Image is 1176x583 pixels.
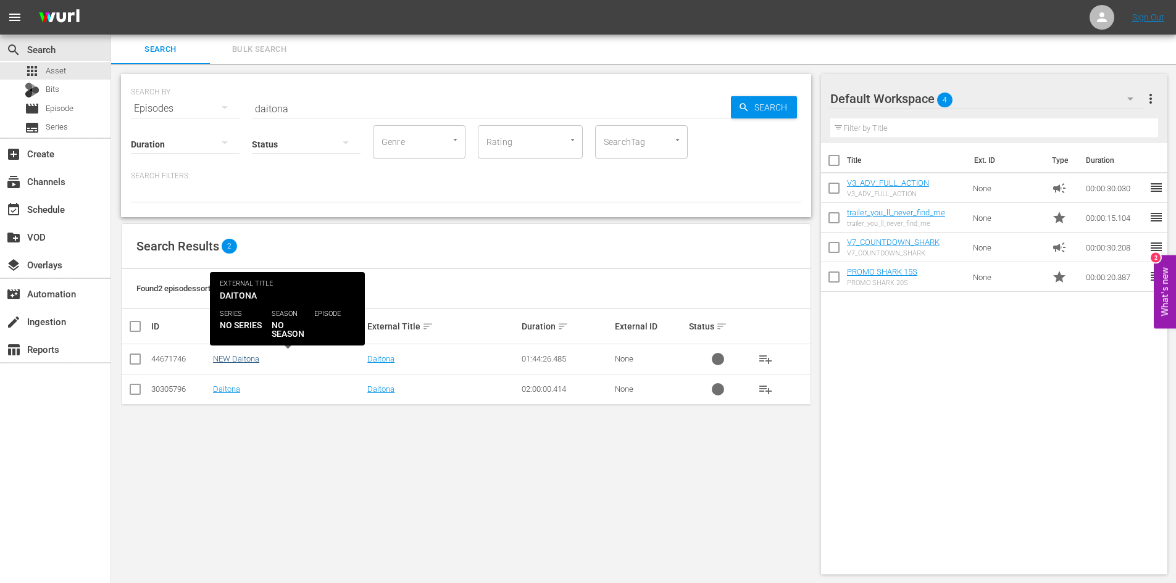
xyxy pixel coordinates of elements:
[6,175,21,189] span: Channels
[136,284,267,293] span: Found 2 episodes sorted by: relevance
[522,354,611,363] div: 01:44:26.485
[847,238,940,247] a: V7_COUNTDOWN_SHARK
[847,190,929,198] div: V3_ADV_FULL_ACTION
[1052,210,1067,225] span: Promo
[968,203,1047,233] td: None
[1154,255,1176,328] button: Open Feedback Widget
[689,319,747,334] div: Status
[6,287,21,302] span: Automation
[213,354,259,363] a: NEW Daitona
[30,3,89,32] img: ans4CAIJ8jUAAAAAAAAAAAAAAAAAAAAAAAAgQb4GAAAAAAAAAAAAAAAAAAAAAAAAJMjXAAAAAAAAAAAAAAAAAAAAAAAAgAT5G...
[46,102,73,115] span: Episode
[758,352,773,366] span: playlist_add
[937,87,953,113] span: 4
[830,81,1145,116] div: Default Workspace
[1132,12,1164,22] a: Sign Out
[6,315,21,329] span: Ingestion
[151,354,209,363] div: 44671746
[6,342,21,357] span: Reports
[449,134,461,146] button: Open
[422,321,433,332] span: sort
[46,83,59,96] span: Bits
[367,354,394,363] a: Daitona
[266,321,277,332] span: sort
[131,91,240,126] div: Episodes
[751,374,780,404] button: playlist_add
[847,178,929,188] a: V3_ADV_FULL_ACTION
[1081,173,1149,203] td: 00:00:30.030
[967,143,1045,178] th: Ext. ID
[615,321,685,331] div: External ID
[25,64,40,78] span: Asset
[1151,252,1161,262] div: 2
[46,65,66,77] span: Asset
[847,249,940,257] div: V7_COUNTDOWN_SHARK
[136,239,219,254] span: Search Results
[1149,239,1164,254] span: reorder
[751,344,780,374] button: playlist_add
[367,319,518,334] div: External Title
[968,233,1047,262] td: None
[847,220,945,228] div: trailer_you_ll_never_find_me
[1143,91,1158,106] span: more_vert
[847,143,967,178] th: Title
[1078,143,1153,178] th: Duration
[1081,233,1149,262] td: 00:00:30.208
[6,147,21,162] span: Create
[615,384,685,394] div: None
[615,354,685,363] div: None
[1081,262,1149,292] td: 00:00:20.387
[6,258,21,273] span: Overlays
[25,83,40,97] div: Bits
[731,96,797,118] button: Search
[6,43,21,57] span: Search
[213,384,240,394] a: Daitona
[1143,84,1158,114] button: more_vert
[672,134,683,146] button: Open
[151,321,209,331] div: ID
[25,101,40,116] span: Episode
[1052,181,1067,196] span: Ad
[6,202,21,217] span: Schedule
[1149,210,1164,225] span: reorder
[847,208,945,217] a: trailer_you_ll_never_find_me
[1081,203,1149,233] td: 00:00:15.104
[151,384,209,394] div: 30305796
[522,384,611,394] div: 02:00:00.414
[119,43,202,57] span: Search
[1052,240,1067,255] span: Ad
[217,43,301,57] span: Bulk Search
[522,319,611,334] div: Duration
[1045,143,1078,178] th: Type
[213,319,364,334] div: Internal Title
[716,321,727,332] span: sort
[367,384,394,394] a: Daitona
[7,10,22,25] span: menu
[6,230,21,245] span: VOD
[758,382,773,397] span: playlist_add
[968,173,1047,203] td: None
[749,96,797,118] span: Search
[46,121,68,133] span: Series
[1149,180,1164,195] span: reorder
[557,321,569,332] span: sort
[1149,269,1164,284] span: reorder
[567,134,578,146] button: Open
[25,120,40,135] span: subtitles
[847,279,917,287] div: PROMO SHARK 20S
[847,267,917,276] a: PROMO SHARK 15S
[222,239,237,254] span: 2
[131,171,801,181] p: Search Filters:
[1052,270,1067,284] span: Promo
[968,262,1047,292] td: None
